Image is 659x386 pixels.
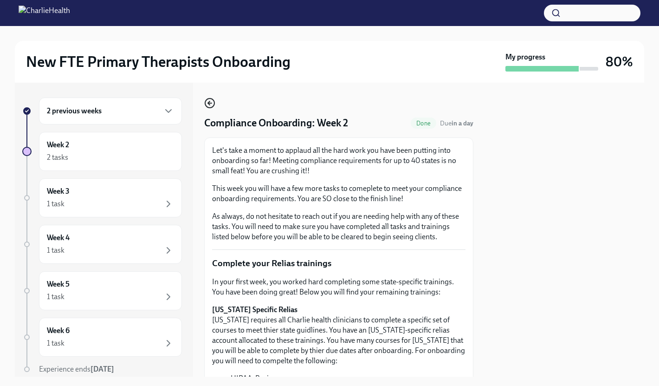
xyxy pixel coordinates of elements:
strong: My progress [505,52,545,62]
h6: Week 3 [47,186,70,196]
span: Experience ends [39,365,114,373]
h2: New FTE Primary Therapists Onboarding [26,52,291,71]
h6: Week 5 [47,279,70,289]
h4: Compliance Onboarding: Week 2 [204,116,348,130]
strong: in a day [452,119,473,127]
span: August 30th, 2025 07:00 [440,119,473,128]
a: Week 61 task [22,318,182,357]
p: [US_STATE] requires all Charlie health clinicians to complete a specific set of courses to meet t... [212,305,465,366]
p: As always, do not hesitate to reach out if you are needing help with any of these tasks. You will... [212,211,465,242]
a: Week 41 task [22,225,182,264]
div: 1 task [47,199,65,209]
h6: Week 6 [47,326,70,336]
div: 2 tasks [47,152,68,163]
p: Let's take a moment to applaud all the hard work you have been putting into onboarding so far! Me... [212,145,465,176]
h6: Week 4 [47,233,70,243]
div: 1 task [47,338,65,348]
img: CharlieHealth [19,6,70,20]
h6: 2 previous weeks [47,106,102,116]
span: Done [411,120,436,127]
h6: Week 2 [47,140,69,150]
a: Week 31 task [22,178,182,217]
div: 1 task [47,245,65,255]
span: Due [440,119,473,127]
strong: [US_STATE] Specific Relias [212,305,297,314]
div: 2 previous weeks [39,98,182,124]
p: In your first week, you worked hard completing some state-specific trainings. You have been doing... [212,277,465,297]
a: Week 22 tasks [22,132,182,171]
p: Complete your Relias trainings [212,257,465,269]
li: HIPAA: Basics [231,373,465,384]
p: This week you will have a few more tasks to comeplete to meet your compliance onboarding requirem... [212,183,465,204]
strong: [DATE] [90,365,114,373]
div: 1 task [47,292,65,302]
a: Week 51 task [22,271,182,310]
h3: 80% [606,53,633,70]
